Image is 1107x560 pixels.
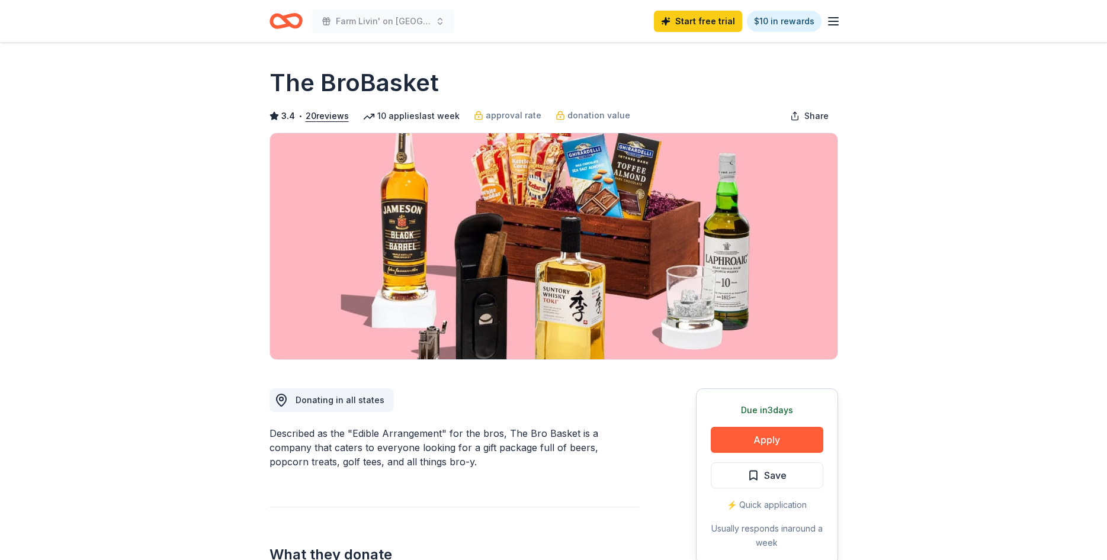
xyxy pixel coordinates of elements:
a: donation value [556,108,630,123]
h1: The BroBasket [269,66,439,99]
span: donation value [567,108,630,123]
a: Home [269,7,303,35]
button: Farm Livin' on [GEOGRAPHIC_DATA] [312,9,454,33]
span: 3.4 [281,109,295,123]
div: Usually responds in around a week [711,522,823,550]
div: 10 applies last week [363,109,460,123]
a: Start free trial [654,11,742,32]
button: Share [781,104,838,128]
button: Save [711,462,823,488]
div: Due in 3 days [711,403,823,417]
span: Share [804,109,829,123]
span: • [298,111,302,121]
span: approval rate [486,108,541,123]
span: Donating in all states [296,395,384,405]
a: $10 in rewards [747,11,822,32]
img: Image for The BroBasket [270,133,838,359]
span: Save [764,468,787,483]
span: Farm Livin' on [GEOGRAPHIC_DATA] [336,14,431,28]
div: Described as the "Edible Arrangement" for the bros, The Bro Basket is a company that caters to ev... [269,426,639,469]
a: approval rate [474,108,541,123]
button: Apply [711,427,823,453]
div: ⚡️ Quick application [711,498,823,512]
button: 20reviews [306,109,349,123]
